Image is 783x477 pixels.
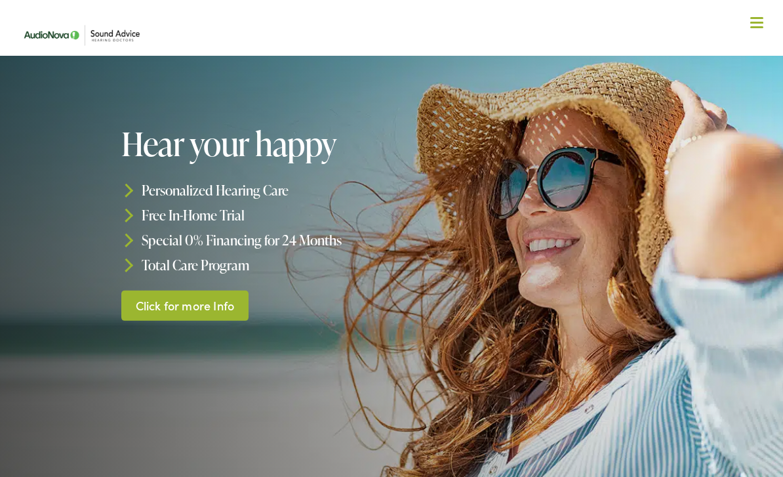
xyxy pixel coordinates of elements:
[121,125,513,161] h1: Hear your happy
[121,178,513,203] li: Personalized Hearing Care
[121,228,513,253] li: Special 0% Financing for 24 Months
[121,252,513,277] li: Total Care Program
[26,52,767,93] a: What We Offer
[121,203,513,228] li: Free In-Home Trial
[121,290,249,321] a: Click for more Info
